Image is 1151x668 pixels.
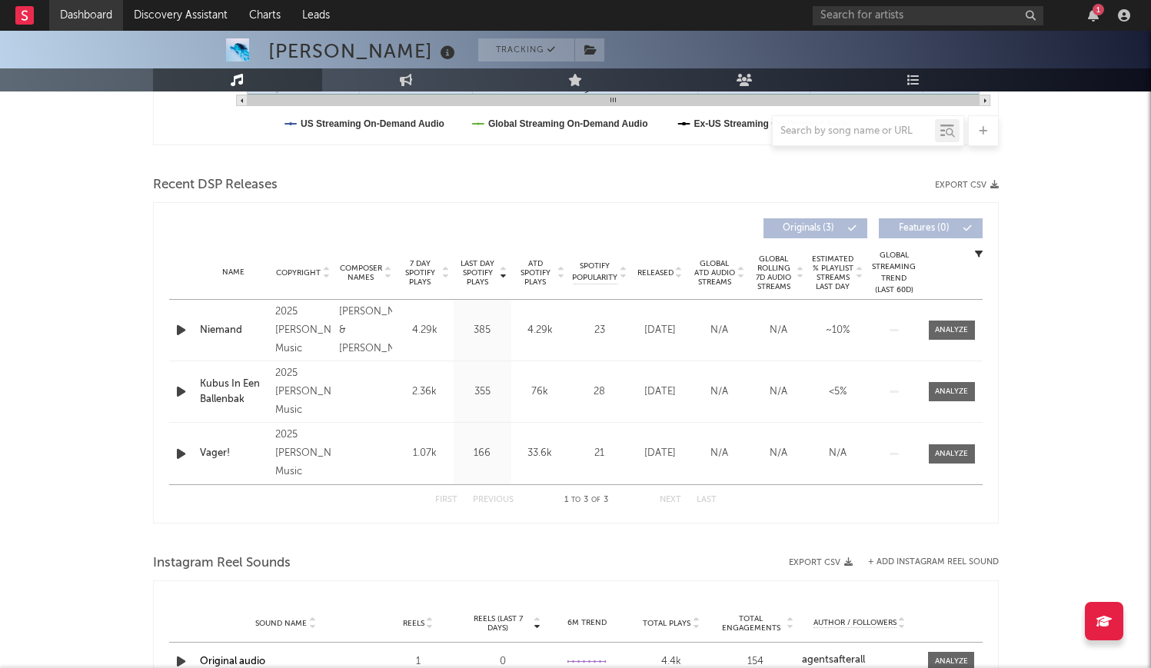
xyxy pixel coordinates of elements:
div: N/A [753,384,804,400]
div: [DATE] [634,446,686,461]
span: Originals ( 3 ) [773,224,844,233]
div: 385 [457,323,507,338]
button: 1 [1088,9,1099,22]
strong: agentsafterall [802,655,865,665]
div: ~ 10 % [812,323,863,338]
span: Global ATD Audio Streams [694,259,736,287]
div: 28 [573,384,627,400]
a: Vager! [200,446,268,461]
div: [DATE] [634,323,686,338]
input: Search for artists [813,6,1043,25]
div: 6M Trend [549,617,626,629]
span: Recent DSP Releases [153,176,278,194]
button: Export CSV [789,558,853,567]
span: Features ( 0 ) [889,224,960,233]
div: 4.29k [400,323,450,338]
span: Global Rolling 7D Audio Streams [753,254,795,291]
span: Spotify Popularity [572,261,617,284]
span: Reels (last 7 days) [464,614,532,633]
div: 1 3 3 [544,491,629,510]
span: Released [637,268,674,278]
div: 21 [573,446,627,461]
a: Original audio [200,656,265,666]
button: Next [660,496,681,504]
div: 2.36k [400,384,450,400]
span: Composer Names [339,264,383,282]
div: Global Streaming Trend (Last 60D) [871,250,917,296]
input: Search by song name or URL [773,125,935,138]
div: 76k [515,384,565,400]
span: Copyright [276,268,321,278]
button: Last [697,496,717,504]
a: Niemand [200,323,268,338]
div: 166 [457,446,507,461]
button: Export CSV [935,181,999,190]
div: 1 [1093,4,1104,15]
span: Total Plays [643,619,690,628]
div: N/A [753,446,804,461]
span: Sound Name [255,619,307,628]
span: Author / Followers [813,618,897,628]
div: N/A [812,446,863,461]
button: First [435,496,457,504]
span: ATD Spotify Plays [515,259,556,287]
div: 2025 [PERSON_NAME] Music [275,426,331,481]
div: 2025 [PERSON_NAME] Music [275,364,331,420]
div: 4.29k [515,323,565,338]
div: <5% [812,384,863,400]
span: 7 Day Spotify Plays [400,259,441,287]
span: Total Engagements [717,614,785,633]
div: + Add Instagram Reel Sound [853,558,999,567]
span: of [591,497,600,503]
div: [PERSON_NAME] & [PERSON_NAME] [339,303,392,358]
div: 355 [457,384,507,400]
button: + Add Instagram Reel Sound [868,558,999,567]
div: 2025 [PERSON_NAME] Music [275,303,331,358]
span: to [571,497,580,503]
span: Last Day Spotify Plays [457,259,498,287]
span: Reels [403,619,424,628]
button: Tracking [478,38,574,61]
button: Previous [473,496,514,504]
div: N/A [694,384,745,400]
div: 23 [573,323,627,338]
div: 33.6k [515,446,565,461]
div: N/A [753,323,804,338]
div: Name [200,267,268,278]
button: Features(0) [879,218,983,238]
button: Originals(3) [763,218,867,238]
div: [DATE] [634,384,686,400]
div: N/A [694,323,745,338]
a: Kubus In Een Ballenbak [200,377,268,407]
div: [PERSON_NAME] [268,38,459,64]
a: agentsafterall [802,655,917,666]
span: Instagram Reel Sounds [153,554,291,573]
div: 1.07k [400,446,450,461]
span: Estimated % Playlist Streams Last Day [812,254,854,291]
div: N/A [694,446,745,461]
